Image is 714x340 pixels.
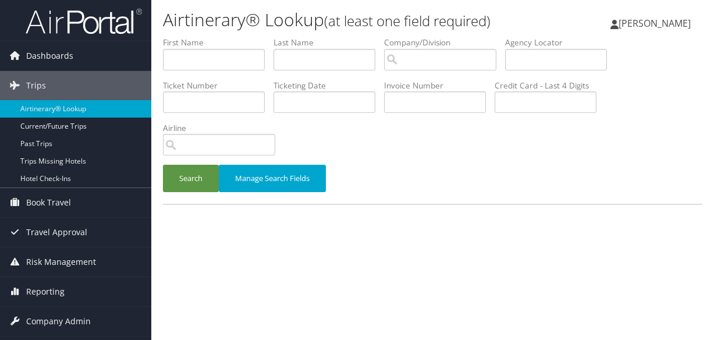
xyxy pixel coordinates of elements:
[273,80,384,91] label: Ticketing Date
[384,37,505,48] label: Company/Division
[26,8,142,35] img: airportal-logo.png
[163,8,523,32] h1: Airtinerary® Lookup
[610,6,702,41] a: [PERSON_NAME]
[163,37,273,48] label: First Name
[505,37,616,48] label: Agency Locator
[163,165,219,192] button: Search
[273,37,384,48] label: Last Name
[619,17,691,30] span: [PERSON_NAME]
[26,277,65,306] span: Reporting
[163,80,273,91] label: Ticket Number
[26,41,73,70] span: Dashboards
[495,80,605,91] label: Credit Card - Last 4 Digits
[26,188,71,217] span: Book Travel
[26,218,87,247] span: Travel Approval
[163,122,284,134] label: Airline
[324,11,491,30] small: (at least one field required)
[219,165,326,192] button: Manage Search Fields
[384,80,495,91] label: Invoice Number
[26,71,46,100] span: Trips
[26,247,96,277] span: Risk Management
[26,307,91,336] span: Company Admin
